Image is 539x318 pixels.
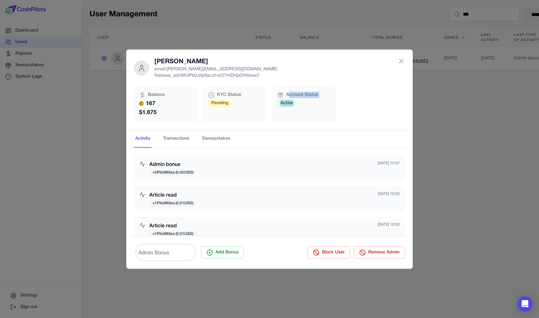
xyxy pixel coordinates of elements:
span: KYC Status [217,92,241,98]
button: Remove Admin [354,246,405,259]
h2: [PERSON_NAME] [154,57,277,66]
span: + 1 PilotMiles ( 0.01 USD) [149,200,197,206]
span: + 1 PilotMiles ( 0.01 USD) [149,231,197,237]
p: [DATE] 15:37 [378,161,400,166]
button: Activity [134,130,152,148]
button: Block User [308,246,350,259]
p: [DATE] 16:02 [378,222,400,227]
button: Add Bonus [201,246,244,259]
span: Pending [208,99,231,107]
p: [DATE] 16:02 [378,191,400,197]
h3: Admin bonus [149,161,197,168]
img: PMs [139,101,144,106]
nav: Tabs [126,130,413,148]
div: Open Intercom Messenger [517,296,533,312]
span: Active [277,99,296,107]
button: Sweepstakes [201,130,231,148]
p: 167 $ 1.675 [139,99,193,117]
span: Balance [148,92,165,98]
span: Account Status [286,92,318,98]
p: firebase_uid: K6UPb0JdySaLd1wO7mDHpOhNxsw2 [154,73,277,79]
span: + 5 PilotMiles ( 0.05 USD) [149,169,197,176]
h3: Article read [149,222,197,230]
button: Transactions [162,130,191,148]
p: email: [PERSON_NAME][EMAIL_ADDRESS][DOMAIN_NAME] [154,66,277,73]
h3: Article read [149,191,197,199]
